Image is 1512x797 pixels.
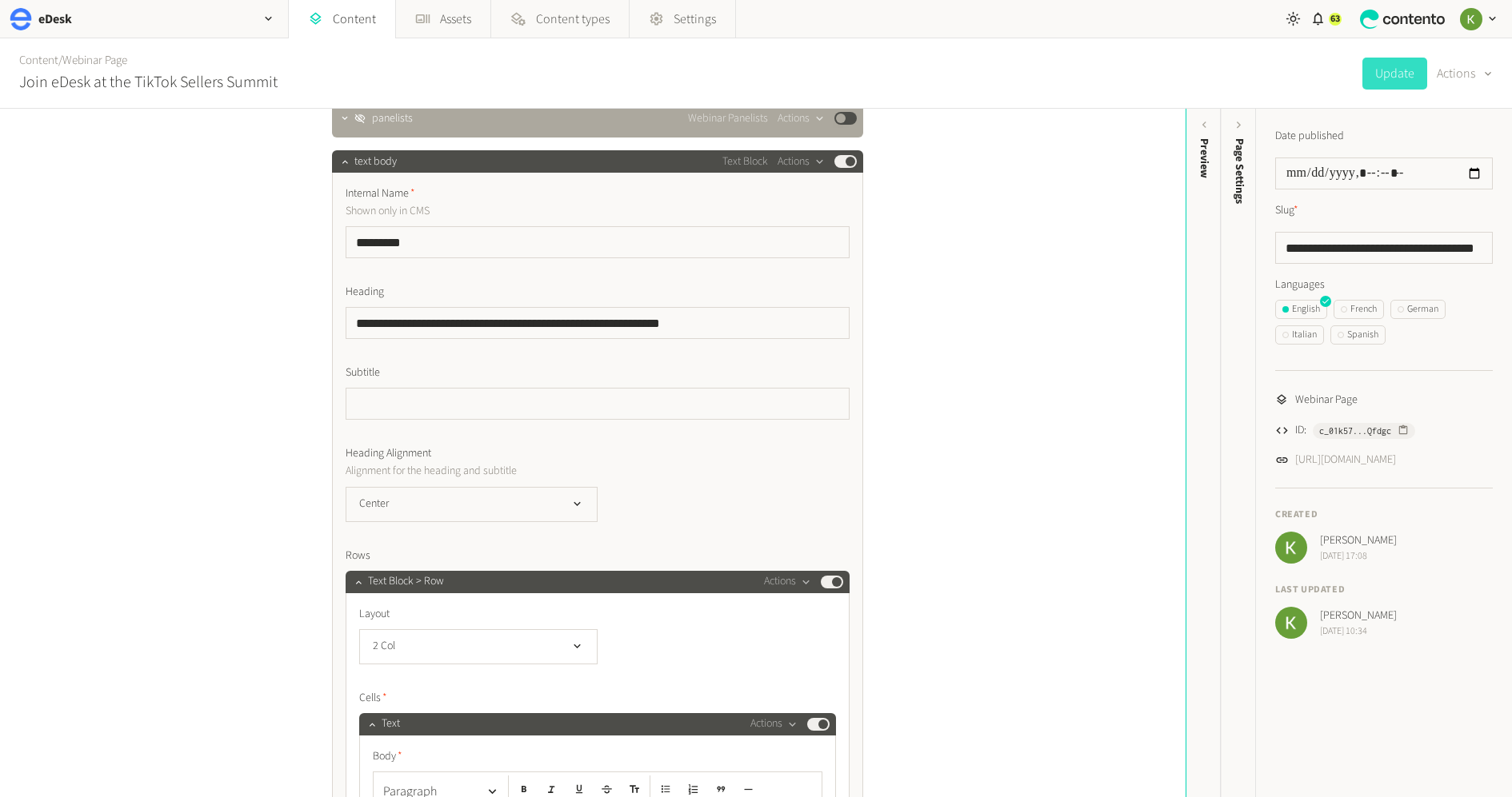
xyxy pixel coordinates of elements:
[359,606,390,623] span: Layout
[722,153,768,170] span: Text Block
[1398,302,1438,317] div: German
[1282,328,1317,342] div: Italian
[778,152,825,171] button: Actions
[764,572,811,592] button: Actions
[346,284,384,301] span: Heading
[536,10,610,29] span: Content types
[38,10,72,29] h2: eDesk
[778,109,825,128] button: Actions
[1437,58,1493,90] button: Actions
[1275,607,1307,639] img: Keelin Terry
[1320,608,1397,624] span: [PERSON_NAME]
[1460,8,1482,30] img: Keelin Terry
[354,153,397,170] span: text body
[1295,422,1306,439] span: ID:
[750,715,798,734] button: Actions
[1231,138,1248,204] span: Page Settings
[1275,325,1324,345] button: Italian
[19,52,58,69] a: Content
[346,548,370,564] span: Rows
[373,748,402,765] span: Body
[1295,392,1358,408] span: Webinar Page
[688,110,768,127] span: Webinar Panelists
[1295,452,1396,468] a: [URL][DOMAIN_NAME]
[1390,300,1446,319] button: German
[1338,328,1378,342] div: Spanish
[346,462,710,480] p: Alignment for the heading and subtitle
[19,70,278,94] h2: Join eDesk at the TikTok Sellers Summit
[1320,532,1397,549] span: [PERSON_NAME]
[1320,624,1397,639] span: [DATE] 10:34
[346,365,380,381] span: Subtitle
[58,52,62,69] span: /
[1275,532,1307,564] img: Keelin Terry
[1275,277,1493,293] label: Languages
[346,445,431,462] span: Heading Alignment
[1341,302,1377,317] div: French
[1275,202,1298,219] label: Slug
[1275,583,1493,597] h4: Last updated
[1196,138,1213,178] div: Preview
[372,110,413,127] span: panelists
[1319,424,1391,438] span: c_01k57...Qfdgc
[1320,549,1397,564] span: [DATE] 17:08
[1330,12,1340,26] span: 63
[359,690,387,707] span: Cells
[346,185,415,202] span: Internal Name
[1334,300,1384,319] button: French
[10,8,32,30] img: eDesk
[359,629,598,664] button: 2 Col
[346,202,710,220] p: Shown only in CMS
[1330,325,1386,345] button: Spanish
[1313,423,1415,439] button: c_01k57...Qfdgc
[1362,58,1427,90] button: Update
[382,715,400,732] span: Text
[62,52,127,69] a: Webinar Page
[346,487,598,522] button: Center
[1275,128,1344,145] label: Date published
[1275,508,1493,522] h4: Created
[674,10,716,29] span: Settings
[1275,300,1327,319] button: English
[368,573,444,590] span: Text Block > Row
[1282,302,1320,317] div: English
